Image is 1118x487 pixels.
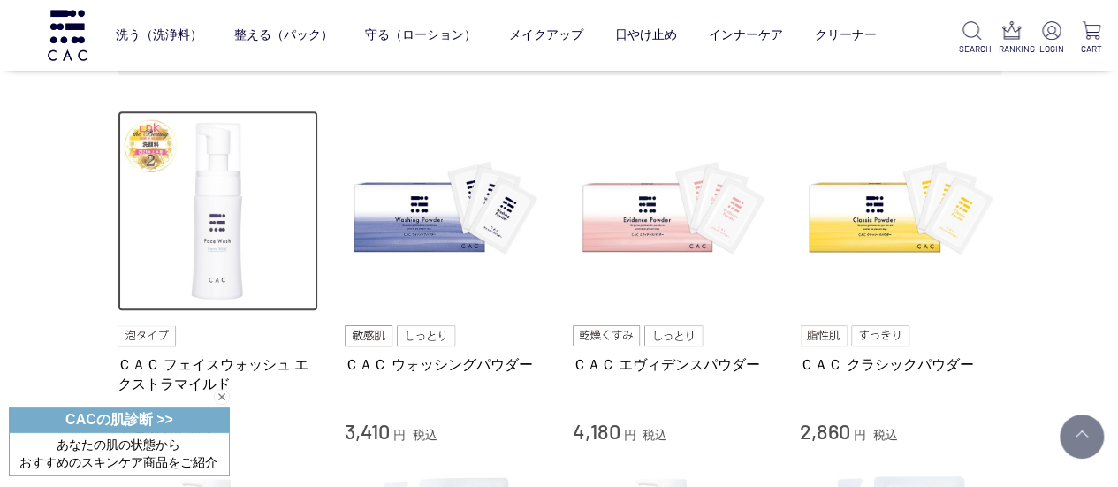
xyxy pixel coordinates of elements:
[800,418,850,444] span: 2,860
[623,428,635,442] span: 円
[345,418,390,444] span: 3,410
[573,110,774,312] img: ＣＡＣ エヴィデンスパウダー
[1078,42,1104,56] p: CART
[345,325,392,346] img: 敏感肌
[116,13,202,57] a: 洗う（洗浄料）
[1038,21,1064,56] a: LOGIN
[1038,42,1064,56] p: LOGIN
[814,13,876,57] a: クリーナー
[959,21,985,56] a: SEARCH
[573,325,641,346] img: 乾燥くすみ
[800,110,1001,312] img: ＣＡＣ クラシックパウダー
[365,13,476,57] a: 守る（ローション）
[234,13,333,57] a: 整える（パック）
[854,428,866,442] span: 円
[800,355,1001,374] a: ＣＡＣ クラシックパウダー
[573,418,620,444] span: 4,180
[644,325,703,346] img: しっとり
[873,428,898,442] span: 税込
[643,428,667,442] span: 税込
[999,21,1024,56] a: RANKING
[959,42,985,56] p: SEARCH
[413,428,437,442] span: 税込
[1078,21,1104,56] a: CART
[800,325,847,346] img: 脂性肌
[397,325,455,346] img: しっとり
[393,428,406,442] span: 円
[118,110,319,312] img: ＣＡＣ フェイスウォッシュ エクストラマイルド
[851,325,909,346] img: すっきり
[999,42,1024,56] p: RANKING
[45,10,89,60] img: logo
[345,110,546,312] img: ＣＡＣ ウォッシングパウダー
[573,355,774,374] a: ＣＡＣ エヴィデンスパウダー
[508,13,582,57] a: メイクアップ
[708,13,782,57] a: インナーケア
[614,13,676,57] a: 日やけ止め
[118,325,176,346] img: 泡タイプ
[345,355,546,374] a: ＣＡＣ ウォッシングパウダー
[118,355,319,393] a: ＣＡＣ フェイスウォッシュ エクストラマイルド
